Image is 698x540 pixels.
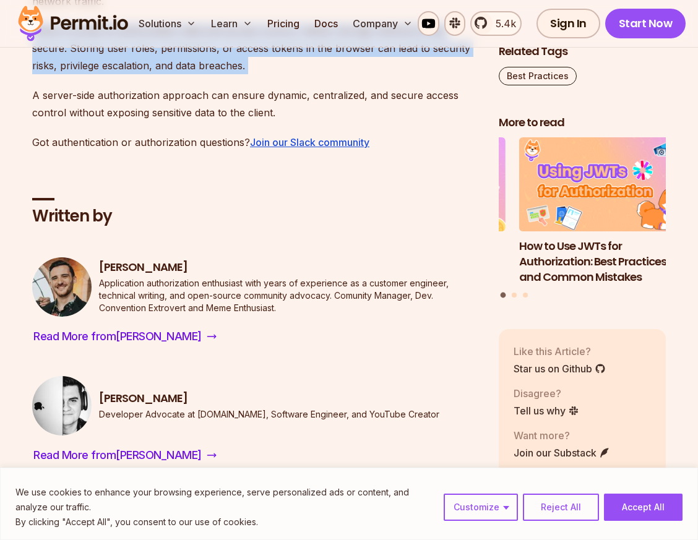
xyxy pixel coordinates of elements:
[536,9,600,38] a: Sign In
[499,67,577,85] a: Best Practices
[99,391,439,406] h3: [PERSON_NAME]
[514,362,606,377] a: Star us on Github
[519,138,686,285] li: 1 of 3
[309,11,343,36] a: Docs
[32,327,218,346] a: Read More from[PERSON_NAME]
[206,11,257,36] button: Learn
[12,2,134,45] img: Permit logo
[32,445,218,465] a: Read More from[PERSON_NAME]
[499,115,666,131] h2: More to read
[32,87,479,121] p: A server-side authorization approach can ensure dynamic, centralized, and secure access control w...
[32,257,92,317] img: Daniel Bass
[514,446,610,461] a: Join our Substack
[33,447,202,464] span: Read More from [PERSON_NAME]
[470,11,522,36] a: 5.4k
[519,138,686,285] a: How to Use JWTs for Authorization: Best Practices and Common MistakesHow to Use JWTs for Authoriz...
[499,44,666,59] h2: Related Tags
[15,515,434,529] p: By clicking "Accept All", you consent to our use of cookies.
[523,293,528,298] button: Go to slide 3
[514,404,579,419] a: Tell us why
[514,345,606,359] p: Like this Article?
[99,277,479,314] p: Application authorization enthusiast with years of experience as a customer engineer, technical w...
[348,11,418,36] button: Company
[338,138,506,232] img: A Guide to Bearer Tokens: JWT vs. Opaque Tokens
[519,239,686,285] h3: How to Use JWTs for Authorization: Best Practices and Common Mistakes
[15,485,434,515] p: We use cookies to enhance your browsing experience, serve personalized ads or content, and analyz...
[262,11,304,36] a: Pricing
[338,138,506,285] li: 3 of 3
[338,239,506,270] h3: A Guide to Bearer Tokens: JWT vs. Opaque Tokens
[519,138,686,232] img: How to Use JWTs for Authorization: Best Practices and Common Mistakes
[32,205,479,228] h2: Written by
[499,138,666,300] div: Posts
[488,16,516,31] span: 5.4k
[99,408,439,421] p: Developer Advocate at [DOMAIN_NAME], Software Engineer, and YouTube Creator
[32,22,479,74] p: When it comes to authorization data and access control, neither storage method is truly secure. S...
[514,429,610,444] p: Want more?
[501,293,506,298] button: Go to slide 1
[512,293,517,298] button: Go to slide 2
[514,387,579,401] p: Disagree?
[605,9,686,38] a: Start Now
[523,494,599,521] button: Reject All
[99,260,479,275] h3: [PERSON_NAME]
[250,136,369,148] a: Join our Slack community
[33,328,202,345] span: Read More from [PERSON_NAME]
[32,376,92,435] img: Filip Grebowski
[32,134,479,151] p: Got authentication or authorization questions?
[604,494,683,521] button: Accept All
[444,494,518,521] button: Customize
[134,11,201,36] button: Solutions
